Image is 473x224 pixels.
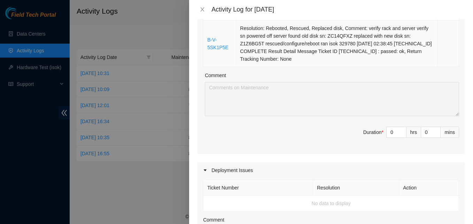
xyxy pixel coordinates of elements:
th: Resolution [313,180,399,196]
th: Action [399,180,459,196]
div: Duration [363,128,383,136]
label: Comment [203,216,224,224]
span: caret-right [203,168,207,172]
th: Ticket Number [203,180,313,196]
a: B-V-5SK1P5E [207,37,228,50]
div: Activity Log for [DATE] [211,6,465,13]
td: No data to display [203,196,459,211]
div: hrs [406,127,421,138]
td: Resolution: Rebooted, Rescued, Replaced disk, Comment: verify rack and server verify sn powered o... [236,21,437,67]
textarea: Comment [205,82,459,116]
div: Deployment Issues [197,162,465,178]
button: Close [197,6,207,13]
label: Comment [205,72,226,79]
div: mins [441,127,459,138]
span: close [200,7,205,12]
